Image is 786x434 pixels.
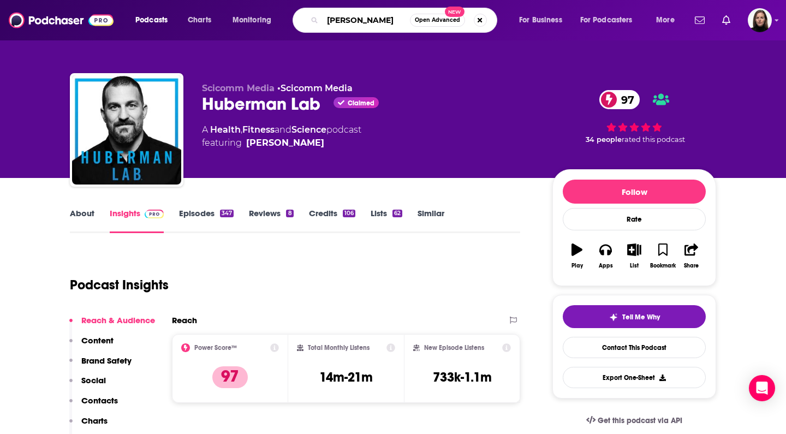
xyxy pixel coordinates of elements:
button: Show profile menu [748,8,772,32]
a: Dr. Andrew Huberman [246,136,324,150]
a: Charts [181,11,218,29]
button: Brand Safety [69,355,132,376]
a: 97 [599,90,640,109]
a: Health [210,124,241,135]
button: Content [69,335,114,355]
div: Bookmark [650,263,676,269]
a: Fitness [242,124,275,135]
p: Brand Safety [81,355,132,366]
span: • [277,83,353,93]
div: Open Intercom Messenger [749,375,775,401]
div: 347 [220,210,234,217]
input: Search podcasts, credits, & more... [323,11,410,29]
a: Get this podcast via API [577,407,691,434]
a: Lists62 [371,208,402,233]
button: Open AdvancedNew [410,14,465,27]
span: 34 people [586,135,622,144]
button: open menu [511,11,576,29]
h3: 733k-1.1m [433,369,492,385]
img: tell me why sparkle [609,313,618,322]
span: For Podcasters [580,13,633,28]
span: For Business [519,13,562,28]
button: Bookmark [648,236,677,276]
button: Follow [563,180,706,204]
a: Episodes347 [179,208,234,233]
p: Content [81,335,114,346]
a: Show notifications dropdown [718,11,735,29]
div: 62 [392,210,402,217]
div: 106 [343,210,355,217]
button: open menu [573,11,648,29]
div: 8 [286,210,293,217]
a: Show notifications dropdown [690,11,709,29]
button: Export One-Sheet [563,367,706,388]
span: , [241,124,242,135]
button: tell me why sparkleTell Me Why [563,305,706,328]
div: Search podcasts, credits, & more... [303,8,508,33]
div: Rate [563,208,706,230]
a: Scicomm Media [281,83,353,93]
p: Charts [81,415,108,426]
p: Reach & Audience [81,315,155,325]
h2: Power Score™ [194,344,237,352]
div: List [630,263,639,269]
span: Logged in as BevCat3 [748,8,772,32]
span: New [445,7,465,17]
span: Monitoring [233,13,271,28]
span: 97 [610,90,640,109]
button: Apps [591,236,620,276]
a: InsightsPodchaser Pro [110,208,164,233]
span: and [275,124,291,135]
button: Play [563,236,591,276]
span: Tell Me Why [622,313,660,322]
button: List [620,236,648,276]
span: Open Advanced [415,17,460,23]
img: Huberman Lab [72,75,181,185]
button: Share [677,236,706,276]
button: Contacts [69,395,118,415]
span: rated this podcast [622,135,685,144]
button: open menu [128,11,182,29]
h3: 14m-21m [319,369,373,385]
span: Charts [188,13,211,28]
p: Social [81,375,106,385]
img: User Profile [748,8,772,32]
a: Credits106 [309,208,355,233]
button: open menu [225,11,285,29]
button: open menu [648,11,688,29]
button: Social [69,375,106,395]
h2: New Episode Listens [424,344,484,352]
a: Contact This Podcast [563,337,706,358]
h2: Reach [172,315,197,325]
span: featuring [202,136,361,150]
p: Contacts [81,395,118,406]
div: Apps [599,263,613,269]
a: Science [291,124,326,135]
a: Reviews8 [249,208,293,233]
button: Reach & Audience [69,315,155,335]
h2: Total Monthly Listens [308,344,370,352]
span: Scicomm Media [202,83,275,93]
img: Podchaser - Follow, Share and Rate Podcasts [9,10,114,31]
div: A podcast [202,123,361,150]
span: Podcasts [135,13,168,28]
span: Claimed [348,100,374,106]
img: Podchaser Pro [145,210,164,218]
div: Share [684,263,699,269]
span: More [656,13,675,28]
span: Get this podcast via API [598,416,682,425]
div: 97 34 peoplerated this podcast [552,83,716,151]
a: About [70,208,94,233]
a: Similar [418,208,444,233]
h1: Podcast Insights [70,277,169,293]
div: Play [571,263,583,269]
p: 97 [212,366,248,388]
